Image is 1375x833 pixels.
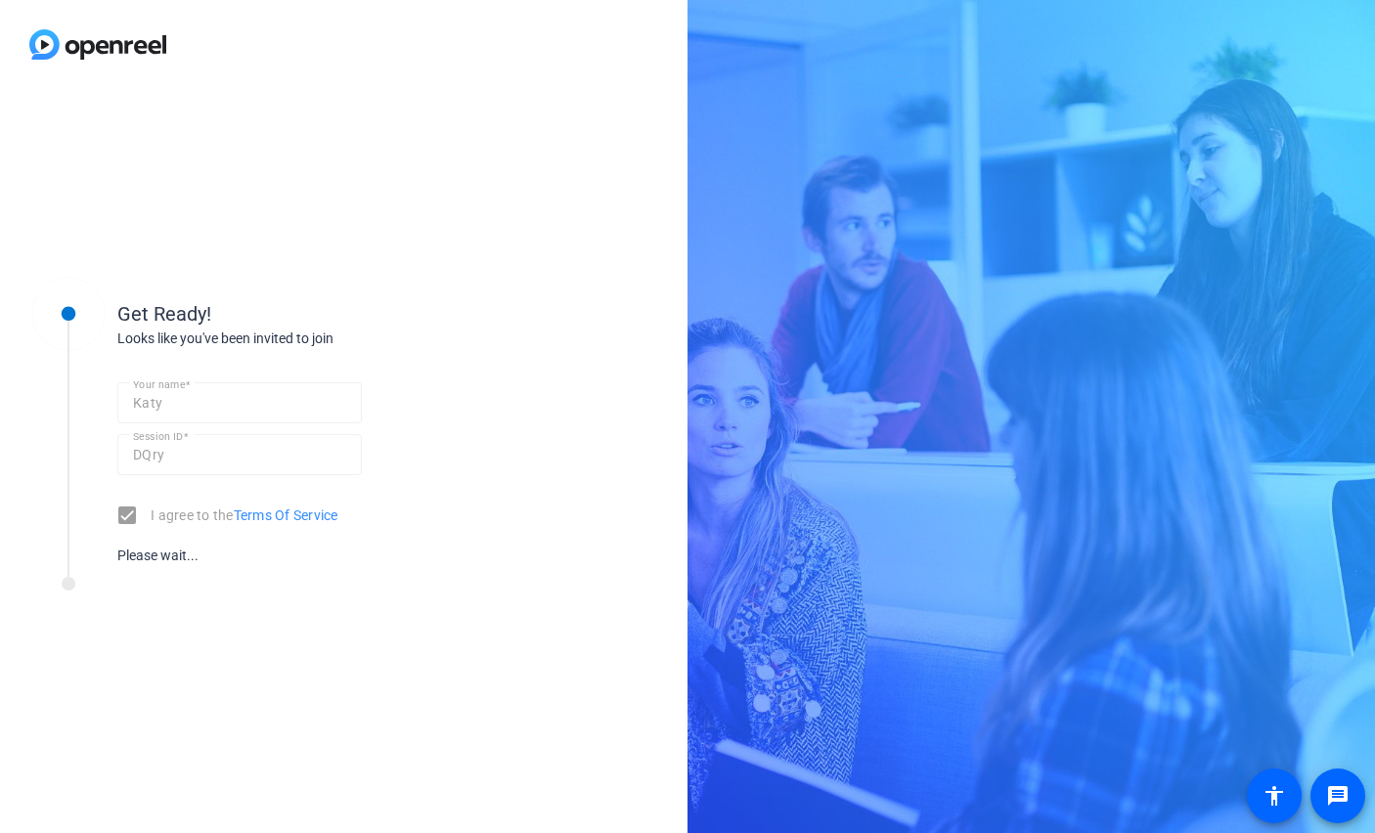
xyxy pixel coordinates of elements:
[117,546,362,566] div: Please wait...
[117,329,509,349] div: Looks like you've been invited to join
[1263,784,1286,808] mat-icon: accessibility
[133,378,185,390] mat-label: Your name
[1326,784,1350,808] mat-icon: message
[117,299,509,329] div: Get Ready!
[133,430,183,442] mat-label: Session ID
